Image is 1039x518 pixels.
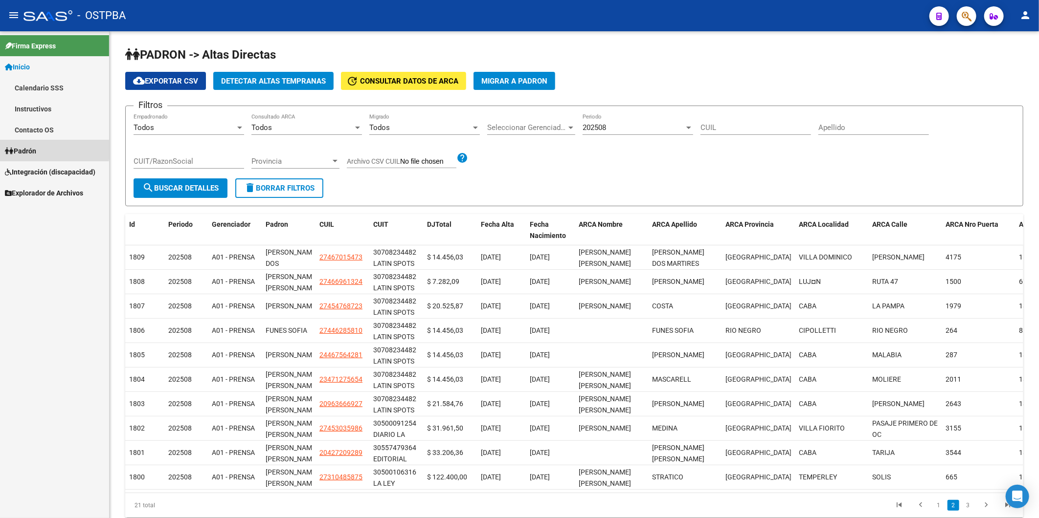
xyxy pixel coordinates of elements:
[77,5,126,26] span: - OSTPBA
[373,369,419,389] div: LATIN SPOTS INTERNACIONAL S A
[579,302,631,310] span: MARIA
[1019,253,1035,261] span: 1874
[579,248,631,267] span: ABIGAIL SILVANA
[168,326,192,334] span: 202508
[946,253,961,261] span: 4175
[262,214,316,246] datatable-header-cell: Padron
[373,442,419,463] div: EDITORIAL PRENSARIO S R L
[481,351,501,359] span: [DATE]
[400,157,456,166] input: Archivo CSV CUIL
[872,220,907,228] span: ARCA Calle
[477,214,526,246] datatable-header-cell: Fecha Alta
[652,326,694,334] span: FUNES SOFIA
[133,75,145,86] mat-icon: cloud_download
[530,278,550,285] span: [DATE]
[341,72,466,90] button: Consultar datos de ARCA
[799,220,849,228] span: ARCA Localidad
[725,326,761,334] span: RIO NEGRO
[652,220,697,228] span: ARCA Apellido
[133,77,198,86] span: Exportar CSV
[373,320,419,341] div: LATIN SPOTS INTERNACIONAL S A
[319,449,362,456] span: 20427209289
[481,253,501,261] span: [DATE]
[946,375,961,383] span: 2011
[579,278,631,285] span: VALENTINA LUZ
[129,424,145,432] span: 1802
[373,467,416,478] div: 30500106316
[998,500,1017,511] a: go to last page
[427,472,473,483] div: $ 122.400,00
[481,473,501,481] span: [DATE]
[129,326,145,334] span: 1806
[946,278,961,285] span: 1500
[129,449,145,456] span: 1801
[575,214,648,246] datatable-header-cell: ARCA Nombre
[648,214,722,246] datatable-header-cell: ARCA Apellido
[583,123,606,132] span: 202508
[373,418,419,438] div: DIARIO LA UNION S A
[530,424,550,432] span: [DATE]
[799,278,821,285] span: LUJ¤N
[168,400,192,408] span: 202508
[168,302,192,310] span: 202508
[652,375,691,383] span: MASCARELL
[319,326,362,334] span: 27446285810
[373,393,419,414] div: LATIN SPOTS INTERNACIONAL S A
[799,253,852,261] span: VILLA DOMINICO
[164,214,208,246] datatable-header-cell: Periodo
[266,220,288,228] span: Padron
[235,178,323,198] button: Borrar Filtros
[725,473,791,481] span: BUENOS AIRES
[212,400,255,408] span: A01 - PRENSA
[125,72,206,90] button: Exportar CSV
[456,152,468,164] mat-icon: help
[134,98,167,112] h3: Filtros
[373,345,419,365] div: LATIN SPOTS INTERNACIONAL S A
[725,449,791,456] span: CIUDAD AUTONOMA BUENOS AIRES
[373,220,388,228] span: CUIT
[319,473,362,481] span: 27310485875
[319,253,362,261] span: 27467015473
[530,375,550,383] span: [DATE]
[125,214,164,246] datatable-header-cell: Id
[212,424,255,432] span: A01 - PRENSA
[319,278,362,285] span: 27466961324
[868,214,942,246] datatable-header-cell: ARCA Calle
[134,123,154,132] span: Todos
[423,214,477,246] datatable-header-cell: DJTotal
[474,72,555,90] button: Migrar a Padron
[931,497,946,514] li: page 1
[652,444,704,463] span: MARTINEZ FRANCO ALBERTO
[579,370,631,389] span: AGUSTINA LUDMILA
[481,424,501,432] span: [DATE]
[5,146,36,156] span: Padrón
[725,220,774,228] span: ARCA Provincia
[142,184,219,193] span: Buscar Detalles
[212,375,255,383] span: A01 - PRENSA
[373,296,416,307] div: 30708234482
[266,444,318,463] span: [PERSON_NAME] [PERSON_NAME]
[481,375,501,383] span: [DATE]
[799,375,816,383] span: CABA
[129,253,145,261] span: 1809
[1019,302,1035,310] span: 1428
[579,468,631,487] span: GABRIELA SUSANA
[134,178,227,198] button: Buscar Detalles
[427,349,473,361] div: $ 14.456,03
[946,220,998,228] span: ARCA Nro Puerta
[872,278,898,285] span: RUTA 47
[652,248,704,267] span: LOPES DOS MARTIRES
[725,302,791,310] span: CIUDAD AUTONOMA BUENOS AIRES
[725,400,791,408] span: CIUDAD AUTONOMA BUENOS AIRES
[946,400,961,408] span: 2643
[373,345,416,356] div: 30708234482
[872,351,902,359] span: MALABIA
[373,467,419,487] div: LA LEY SOCIEDAD ANONIMA EDITORA E IMPRESORA
[373,296,419,316] div: LATIN SPOTS INTERNACIONAL S A
[129,302,145,310] span: 1807
[1019,424,1035,432] span: 1832
[129,473,145,481] span: 1800
[347,157,400,165] span: Archivo CSV CUIL
[1019,9,1031,21] mat-icon: person
[373,442,416,453] div: 30557479364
